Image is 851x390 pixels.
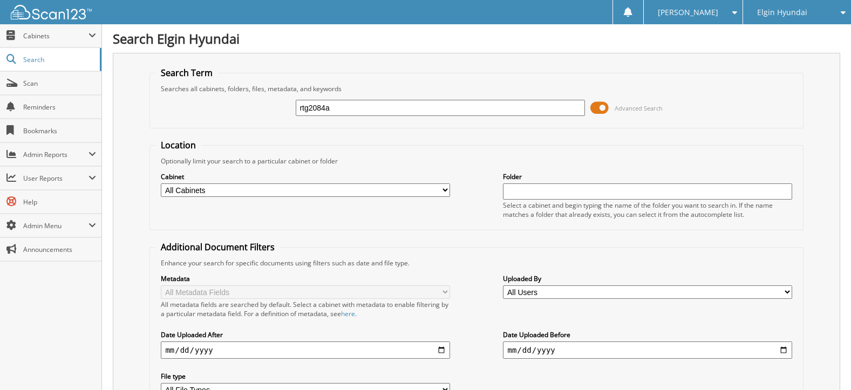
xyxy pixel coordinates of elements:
span: Bookmarks [23,126,96,135]
label: Folder [503,172,792,181]
legend: Additional Document Filters [155,241,280,253]
input: end [503,341,792,359]
label: Metadata [161,274,450,283]
div: Optionally limit your search to a particular cabinet or folder [155,156,797,166]
div: Select a cabinet and begin typing the name of the folder you want to search in. If the name match... [503,201,792,219]
div: Searches all cabinets, folders, files, metadata, and keywords [155,84,797,93]
label: Date Uploaded After [161,330,450,339]
img: scan123-logo-white.svg [11,5,92,19]
span: Elgin Hyundai [757,9,807,16]
span: Scan [23,79,96,88]
span: [PERSON_NAME] [658,9,718,16]
div: Enhance your search for specific documents using filters such as date and file type. [155,258,797,268]
span: Help [23,197,96,207]
span: Reminders [23,102,96,112]
span: Search [23,55,94,64]
label: Date Uploaded Before [503,330,792,339]
legend: Location [155,139,201,151]
input: start [161,341,450,359]
legend: Search Term [155,67,218,79]
label: Uploaded By [503,274,792,283]
label: Cabinet [161,172,450,181]
span: Admin Menu [23,221,88,230]
span: Cabinets [23,31,88,40]
span: User Reports [23,174,88,183]
label: File type [161,372,450,381]
span: Advanced Search [615,104,663,112]
div: All metadata fields are searched by default. Select a cabinet with metadata to enable filtering b... [161,300,450,318]
span: Admin Reports [23,150,88,159]
span: Announcements [23,245,96,254]
iframe: Chat Widget [797,338,851,390]
a: here [341,309,355,318]
h1: Search Elgin Hyundai [113,30,840,47]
